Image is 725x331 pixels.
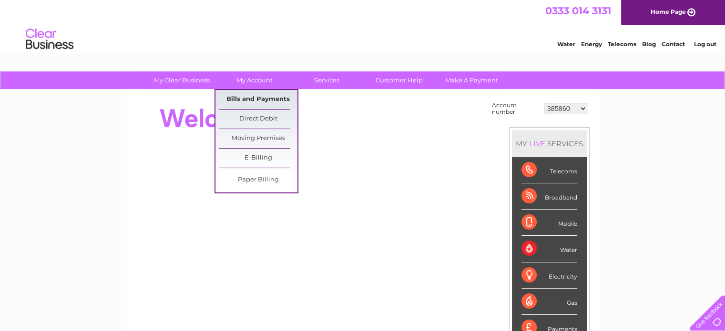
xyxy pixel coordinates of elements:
a: Bills and Payments [219,90,297,109]
a: Log out [694,40,716,48]
div: Water [521,236,577,262]
div: Electricity [521,262,577,289]
a: Blog [642,40,656,48]
a: 0333 014 3131 [545,5,611,17]
div: LIVE [527,139,547,148]
td: Account number [490,100,541,118]
a: Contact [662,40,685,48]
a: Direct Debit [219,110,297,129]
a: Paper Billing [219,171,297,190]
div: Telecoms [521,157,577,183]
div: MY SERVICES [512,130,587,157]
a: Telecoms [608,40,636,48]
div: Broadband [521,183,577,210]
img: logo.png [25,25,74,54]
a: Moving Premises [219,129,297,148]
a: Energy [581,40,602,48]
a: E-Billing [219,149,297,168]
div: Gas [521,289,577,315]
a: My Account [215,71,294,89]
a: Water [557,40,575,48]
div: Mobile [521,210,577,236]
a: Services [287,71,366,89]
a: Customer Help [360,71,439,89]
a: Make A Payment [432,71,511,89]
div: Clear Business is a trading name of Verastar Limited (registered in [GEOGRAPHIC_DATA] No. 3667643... [138,5,588,46]
a: My Clear Business [143,71,221,89]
